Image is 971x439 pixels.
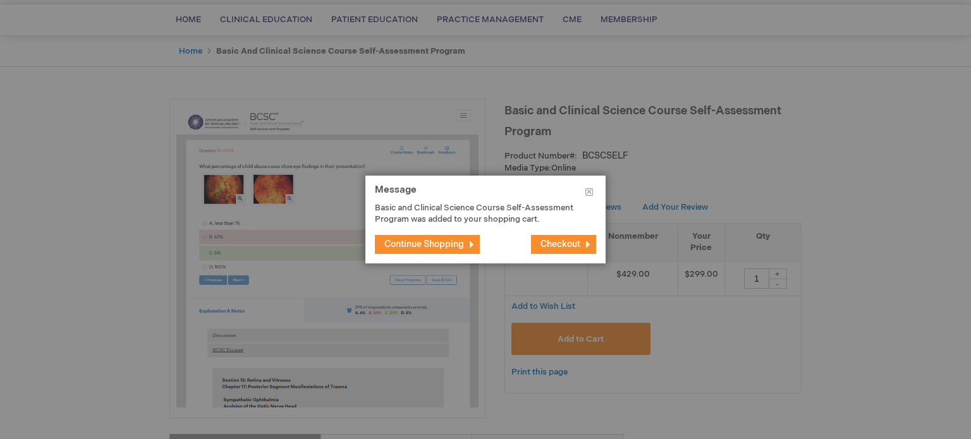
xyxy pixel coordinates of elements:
p: Basic and Clinical Science Course Self-Assessment Program was added to your shopping cart. [375,202,577,226]
span: Continue Shopping [384,239,464,250]
button: Checkout [531,235,596,254]
button: Continue Shopping [375,235,480,254]
span: Checkout [540,239,580,250]
h1: Message [375,185,596,202]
